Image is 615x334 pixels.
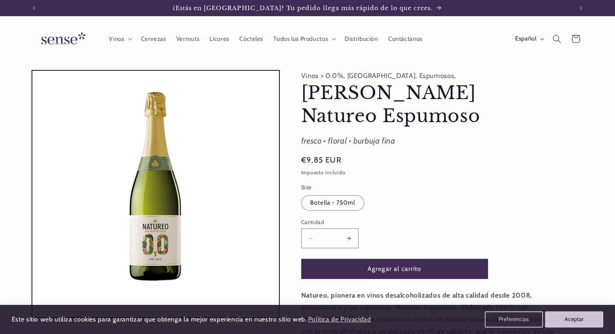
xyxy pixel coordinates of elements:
[234,30,268,48] a: Cócteles
[209,35,229,43] span: Licores
[28,24,95,54] a: Sense
[136,30,171,48] a: Cervezas
[205,30,235,48] a: Licores
[301,183,313,191] legend: Size
[301,195,364,211] label: Botella - 750ml
[141,35,166,43] span: Cervezas
[485,311,543,328] button: Preferencias
[306,313,372,327] a: Política de Privacidad (opens in a new tab)
[32,27,92,51] img: Sense
[515,34,536,43] span: Español
[301,154,341,166] span: €9,85 EUR
[239,35,263,43] span: Cócteles
[340,30,383,48] a: Distribución
[104,30,136,48] summary: Vinos
[383,30,427,48] a: Contáctanos
[301,218,488,226] label: Cantidad
[545,311,603,328] button: Aceptar
[171,30,205,48] a: Vermuts
[548,30,566,48] summary: Búsqueda
[32,70,280,318] media-gallery: Visor de la galería
[12,315,307,323] span: Este sitio web utiliza cookies para garantizar que obtenga la mejor experiencia en nuestro sitio ...
[109,35,124,43] span: Vinos
[173,4,433,12] span: ¿Estás en [GEOGRAPHIC_DATA]? Tu pedido llega más rápido de lo que crees.
[510,31,547,47] button: Español
[301,259,488,279] button: Agregar al carrito
[273,35,328,43] span: Todos los Productos
[301,134,556,148] div: fresco • floral • burbuja fina
[301,169,556,177] div: Impuesto incluido.
[344,35,378,43] span: Distribución
[268,30,340,48] summary: Todos los Productos
[301,82,556,127] h1: [PERSON_NAME] Natureo Espumoso
[388,35,423,43] span: Contáctanos
[176,35,199,43] span: Vermuts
